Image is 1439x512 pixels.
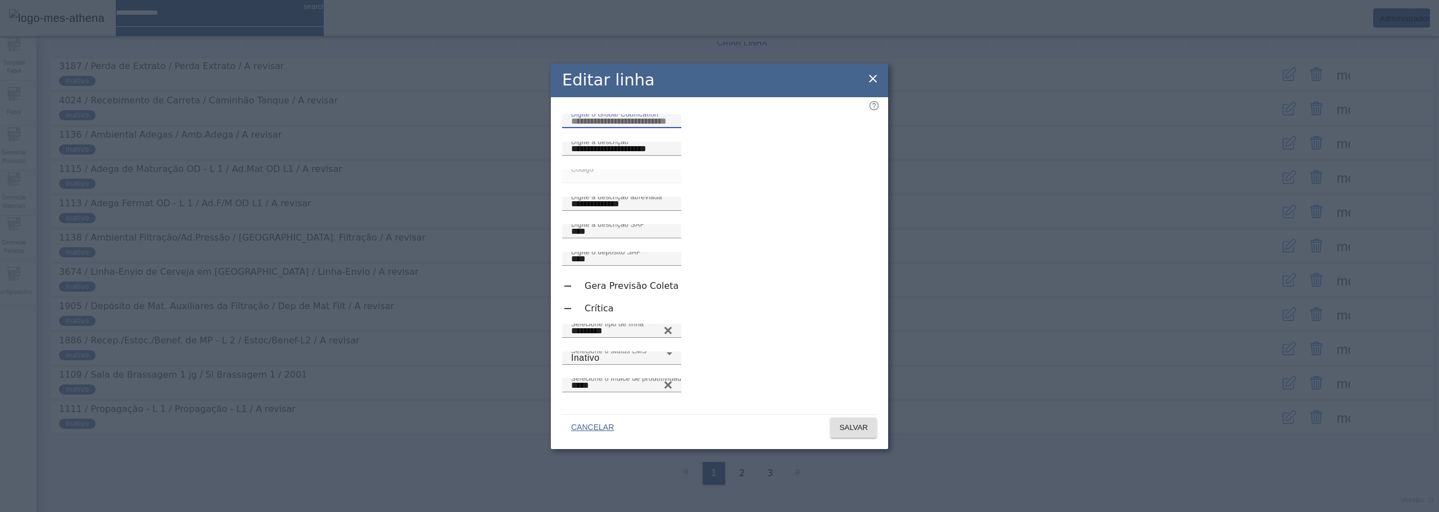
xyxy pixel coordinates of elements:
h2: Editar linha [562,68,655,92]
input: Number [571,379,672,392]
span: CANCELAR [571,422,614,433]
button: CANCELAR [562,418,623,438]
span: SALVAR [839,422,868,433]
mat-label: Selecione o índice de produtividade [571,374,685,382]
input: Number [571,324,672,338]
mat-label: Digite o depósito SAP [571,248,641,255]
span: Inativo [571,353,600,363]
button: SALVAR [830,418,877,438]
mat-label: Selecione tipo de linha [571,320,644,327]
mat-label: Código [571,165,594,173]
mat-label: Digite a descrição abreviada [571,193,662,200]
mat-label: Digite a descrição [571,138,628,145]
mat-label: Digite a descrição SAP [571,220,645,228]
label: Crítica [582,302,614,315]
mat-label: Digite o Global Codification [571,110,658,117]
label: Gera Previsão Coleta [582,279,678,293]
